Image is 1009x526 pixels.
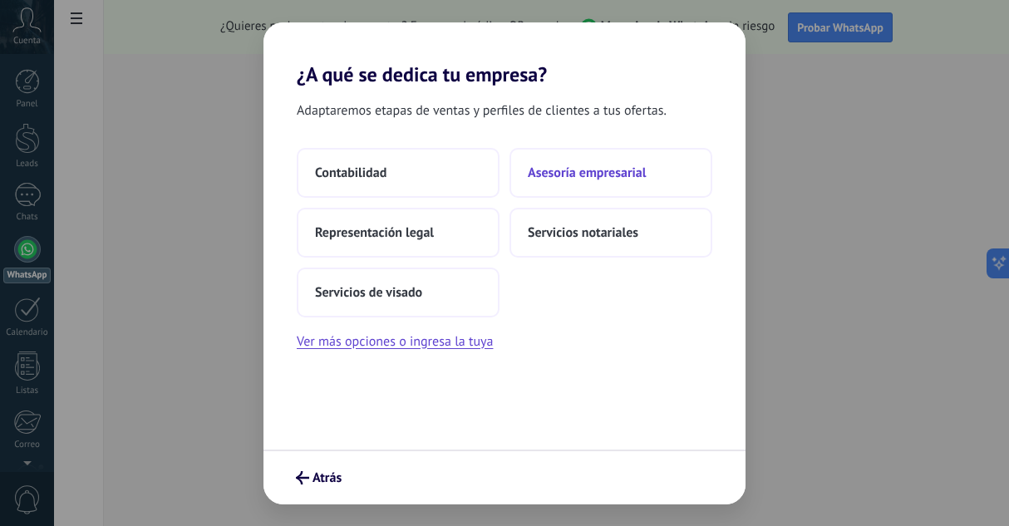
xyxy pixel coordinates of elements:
h2: ¿A qué se dedica tu empresa? [263,22,746,86]
button: Representación legal [297,208,500,258]
span: Representación legal [315,224,434,241]
button: Asesoría empresarial [509,148,712,198]
button: Servicios notariales [509,208,712,258]
button: Servicios de visado [297,268,500,317]
button: Atrás [288,464,349,492]
span: Asesoría empresarial [528,165,646,181]
span: Servicios de visado [315,284,422,301]
span: Atrás [313,472,342,484]
span: Servicios notariales [528,224,638,241]
span: Adaptaremos etapas de ventas y perfiles de clientes a tus ofertas. [297,100,667,121]
button: Contabilidad [297,148,500,198]
button: Ver más opciones o ingresa la tuya [297,331,493,352]
span: Contabilidad [315,165,386,181]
